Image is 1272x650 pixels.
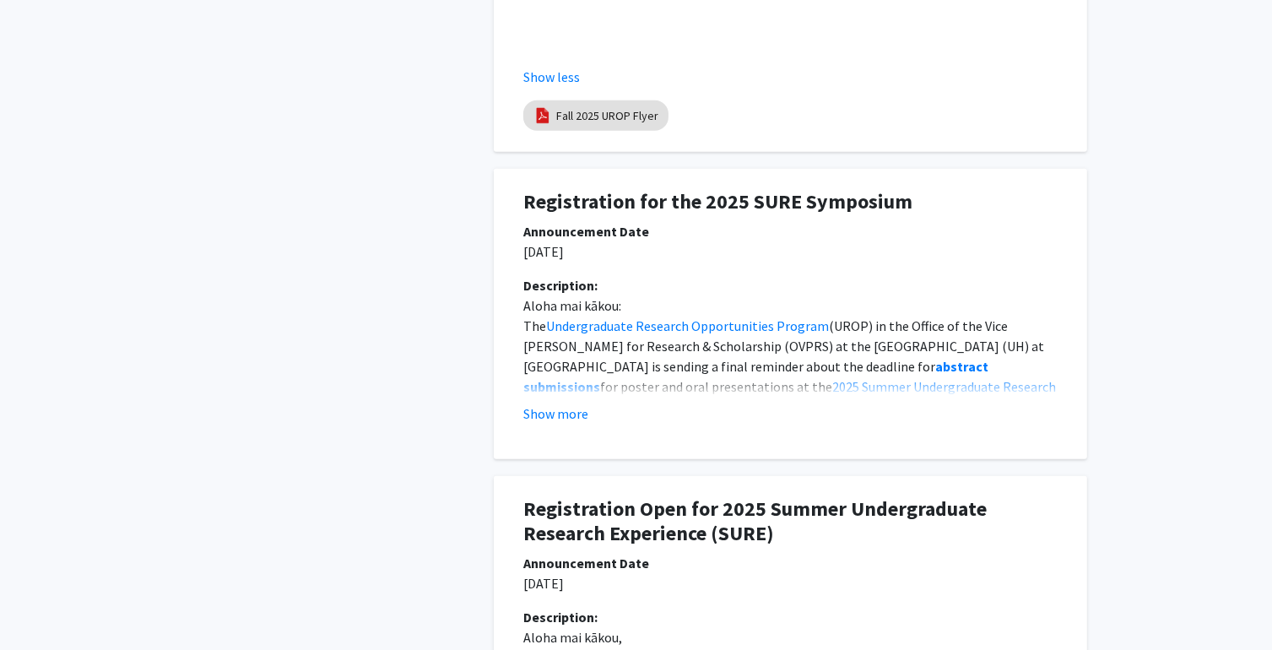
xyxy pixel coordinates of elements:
div: Description: [523,607,1058,627]
h1: Registration Open for 2025 Summer Undergraduate Research Experience (SURE) [523,497,1058,546]
p: [DATE] [523,241,1058,262]
p: The (UROP) in the Office of the Vice [PERSON_NAME] for Research & Scholarship (OVPRS) at the [GEO... [523,316,1058,417]
span: Aloha mai kākou, [523,629,622,646]
h1: Registration for the 2025 SURE Symposium [523,190,1058,214]
img: pdf_icon.png [533,106,552,125]
div: Announcement Date [523,553,1058,573]
button: Show less [523,67,580,87]
iframe: Chat [13,574,72,637]
div: Announcement Date [523,221,1058,241]
p: [DATE] [523,573,1058,593]
p: Aloha mai kākou: [523,295,1058,316]
div: Description: [523,275,1058,295]
a: Fall 2025 UROP Flyer [556,107,658,125]
a: Undergraduate Research Opportunities Program [546,317,829,334]
button: Show more [523,404,588,424]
